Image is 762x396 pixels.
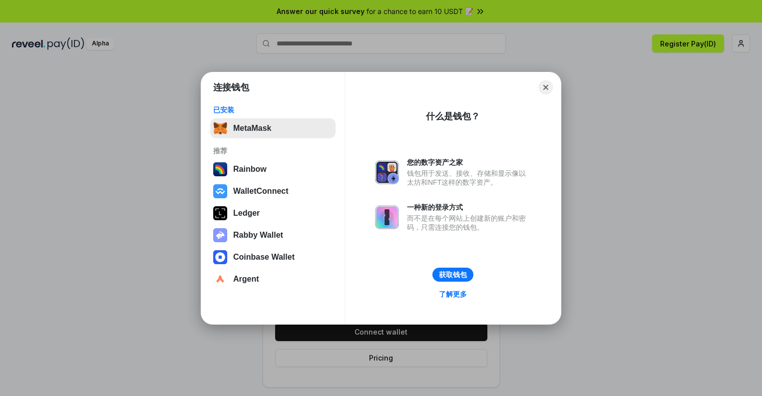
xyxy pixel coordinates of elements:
button: Rabby Wallet [210,225,336,245]
div: MetaMask [233,124,271,133]
img: svg+xml,%3Csvg%20xmlns%3D%22http%3A%2F%2Fwww.w3.org%2F2000%2Fsvg%22%20width%3D%2228%22%20height%3... [213,206,227,220]
button: WalletConnect [210,181,336,201]
div: 什么是钱包？ [426,110,480,122]
div: Coinbase Wallet [233,253,295,262]
img: svg+xml,%3Csvg%20width%3D%22120%22%20height%3D%22120%22%20viewBox%3D%220%200%20120%20120%22%20fil... [213,162,227,176]
button: Close [539,80,553,94]
div: 推荐 [213,146,333,155]
button: MetaMask [210,118,336,138]
div: 已安装 [213,105,333,114]
button: Rainbow [210,159,336,179]
div: 了解更多 [439,290,467,299]
button: Coinbase Wallet [210,247,336,267]
div: 一种新的登录方式 [407,203,531,212]
button: 获取钱包 [432,268,473,282]
img: svg+xml,%3Csvg%20xmlns%3D%22http%3A%2F%2Fwww.w3.org%2F2000%2Fsvg%22%20fill%3D%22none%22%20viewBox... [375,205,399,229]
button: Ledger [210,203,336,223]
img: svg+xml,%3Csvg%20width%3D%2228%22%20height%3D%2228%22%20viewBox%3D%220%200%2028%2028%22%20fill%3D... [213,272,227,286]
img: svg+xml,%3Csvg%20xmlns%3D%22http%3A%2F%2Fwww.w3.org%2F2000%2Fsvg%22%20fill%3D%22none%22%20viewBox... [375,160,399,184]
div: 钱包用于发送、接收、存储和显示像以太坊和NFT这样的数字资产。 [407,169,531,187]
img: svg+xml,%3Csvg%20fill%3D%22none%22%20height%3D%2233%22%20viewBox%3D%220%200%2035%2033%22%20width%... [213,121,227,135]
a: 了解更多 [433,288,473,301]
div: WalletConnect [233,187,289,196]
div: 获取钱包 [439,270,467,279]
img: svg+xml,%3Csvg%20width%3D%2228%22%20height%3D%2228%22%20viewBox%3D%220%200%2028%2028%22%20fill%3D... [213,184,227,198]
div: Rabby Wallet [233,231,283,240]
div: 而不是在每个网站上创建新的账户和密码，只需连接您的钱包。 [407,214,531,232]
img: svg+xml,%3Csvg%20xmlns%3D%22http%3A%2F%2Fwww.w3.org%2F2000%2Fsvg%22%20fill%3D%22none%22%20viewBox... [213,228,227,242]
h1: 连接钱包 [213,81,249,93]
div: 您的数字资产之家 [407,158,531,167]
button: Argent [210,269,336,289]
div: Rainbow [233,165,267,174]
div: Argent [233,275,259,284]
div: Ledger [233,209,260,218]
img: svg+xml,%3Csvg%20width%3D%2228%22%20height%3D%2228%22%20viewBox%3D%220%200%2028%2028%22%20fill%3D... [213,250,227,264]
